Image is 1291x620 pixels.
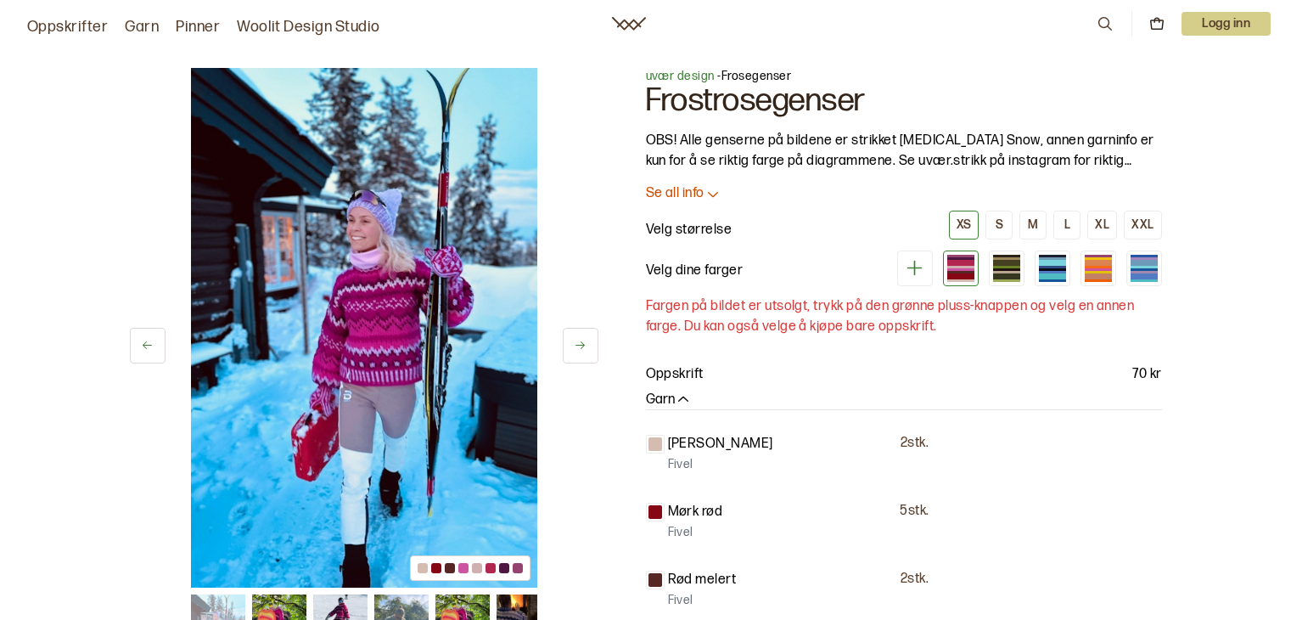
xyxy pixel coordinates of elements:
div: M [1028,217,1038,233]
p: Mørk rød [668,502,723,522]
p: 70 kr [1132,364,1161,385]
p: [PERSON_NAME] [668,434,773,454]
h1: Frostrosegenser [646,85,1162,117]
a: Pinner [176,15,220,39]
div: XL [1095,217,1109,233]
p: 5 stk. [900,503,929,521]
p: Oppskrift [646,364,704,385]
img: Bilde av oppskrift [191,68,537,588]
a: Oppskrifter [27,15,108,39]
p: Logg inn [1182,12,1271,36]
p: 2 stk. [901,571,929,589]
p: - Frosegenser [646,68,1162,85]
div: Variant 1 (utsolgt) [943,251,979,286]
p: Fivel [668,456,693,473]
p: Velg dine farger [646,261,744,281]
button: Se all info [646,185,1162,203]
button: Garn [646,392,692,409]
p: Fivel [668,592,693,609]
div: XS [957,217,972,233]
div: Variant 11 [1126,251,1162,286]
p: Fargen på bildet er utsolgt, trykk på den grønne pluss-knappen og velg en annen farge. Du kan ogs... [646,296,1162,337]
p: Velg størrelse [646,220,733,240]
div: Variant 4 (utsolgt) [1081,251,1116,286]
button: L [1053,211,1081,240]
button: XS [949,211,979,240]
p: Rød melert [668,570,737,590]
div: Variant 2 (utsolgt) [989,251,1024,286]
p: Se all info [646,185,704,203]
div: XXL [1131,217,1153,233]
button: M [1019,211,1047,240]
p: Fivel [668,524,693,541]
div: S [996,217,1003,233]
a: Woolit [612,17,646,31]
button: XXL [1124,211,1161,240]
p: OBS! Alle genserne på bildene er strikket [MEDICAL_DATA] Snow, annen garninfo er kun for å se rik... [646,131,1162,172]
div: L [1064,217,1070,233]
button: User dropdown [1182,12,1271,36]
div: Variant 3 (utsolgt) [1035,251,1070,286]
a: Woolit Design Studio [237,15,380,39]
a: Garn [125,15,159,39]
p: 2 stk. [901,435,929,453]
button: S [985,211,1013,240]
a: uvær design [646,69,715,83]
button: XL [1087,211,1117,240]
